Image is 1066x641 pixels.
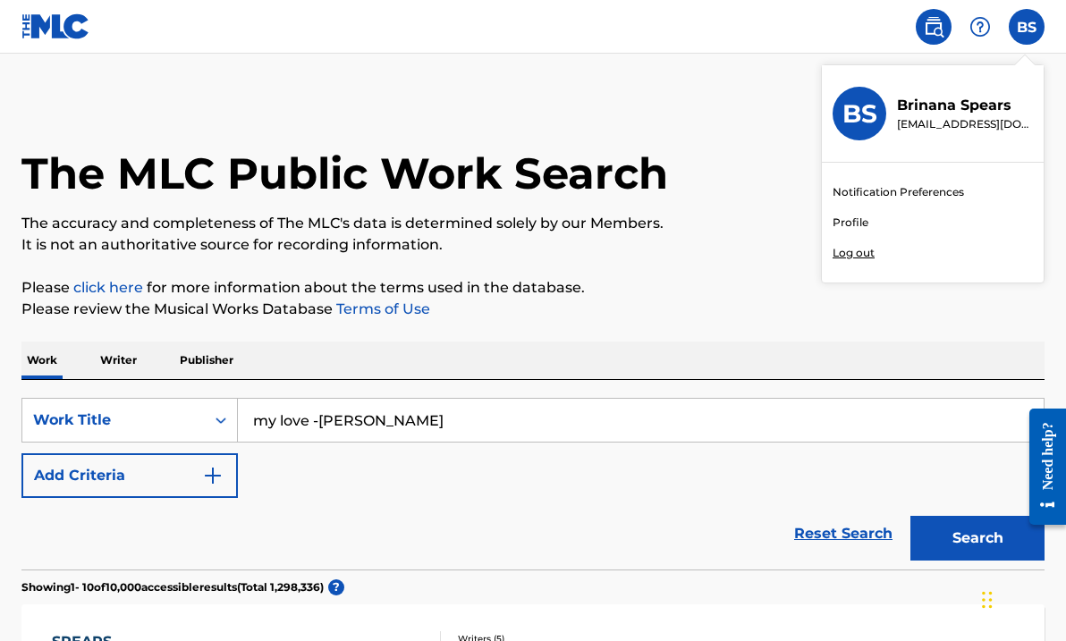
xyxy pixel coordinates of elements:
a: Notification Preferences [833,184,964,200]
p: The accuracy and completeness of The MLC's data is determined solely by our Members. [21,213,1045,234]
iframe: Chat Widget [977,555,1066,641]
a: Public Search [916,9,952,45]
p: It is not an authoritative source for recording information. [21,234,1045,256]
img: search [923,16,944,38]
img: 9d2ae6d4665cec9f34b9.svg [202,465,224,486]
button: Search [910,516,1045,561]
p: biddymasonmusic@gmail.com [897,116,1033,132]
a: click here [73,279,143,296]
a: Profile [833,215,868,231]
p: Publisher [174,342,239,379]
iframe: Resource Center [1016,390,1066,543]
p: Please for more information about the terms used in the database. [21,277,1045,299]
p: Brinana Spears [897,95,1033,116]
h1: The MLC Public Work Search [21,147,668,200]
form: Search Form [21,398,1045,569]
p: Please review the Musical Works Database [21,299,1045,320]
div: Work Title [33,409,194,431]
p: Work [21,342,63,379]
div: Help [962,9,998,45]
a: Terms of Use [333,300,430,317]
span: ? [328,579,344,595]
div: User Menu [1009,9,1045,45]
p: Showing 1 - 10 of 10,000 accessible results (Total 1,298,336 ) [21,579,324,595]
a: Reset Search [785,514,901,553]
h3: BS [842,98,877,130]
p: Writer [95,342,142,379]
div: Drag [982,573,993,627]
img: MLC Logo [21,13,90,39]
button: Add Criteria [21,453,238,498]
img: help [969,16,991,38]
p: Log out [833,245,875,261]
